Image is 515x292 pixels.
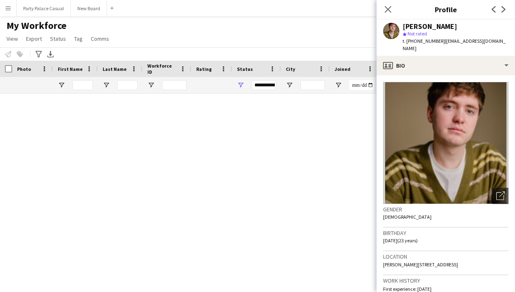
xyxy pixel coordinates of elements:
input: City Filter Input [300,80,325,90]
span: [DEMOGRAPHIC_DATA] [383,214,432,220]
input: Joined Filter Input [349,80,374,90]
app-action-btn: Export XLSX [46,49,55,59]
span: Rating [196,66,212,72]
button: Open Filter Menu [335,81,342,89]
span: Export [26,35,42,42]
button: Open Filter Menu [103,81,110,89]
h3: Location [383,253,508,260]
button: New Board [71,0,107,16]
span: Last Name [103,66,127,72]
span: [DATE] (23 years) [383,237,418,244]
input: First Name Filter Input [72,80,93,90]
span: Comms [91,35,109,42]
span: Photo [17,66,31,72]
span: Not rated [408,31,427,37]
a: Comms [88,33,112,44]
input: Workforce ID Filter Input [162,80,186,90]
div: Open photos pop-in [492,188,508,204]
button: Party Palace Casual [17,0,71,16]
span: | [EMAIL_ADDRESS][DOMAIN_NAME] [403,38,506,51]
button: Open Filter Menu [237,81,244,89]
a: Tag [71,33,86,44]
button: Open Filter Menu [286,81,293,89]
span: City [286,66,295,72]
h3: Work history [383,277,508,284]
app-action-btn: Advanced filters [34,49,44,59]
h3: Gender [383,206,508,213]
span: My Workforce [7,20,66,32]
span: [PERSON_NAME][STREET_ADDRESS] [383,261,458,268]
span: Joined [335,66,351,72]
button: Open Filter Menu [147,81,155,89]
span: First Name [58,66,83,72]
a: Status [47,33,69,44]
a: Export [23,33,45,44]
p: First experience: [DATE] [383,286,508,292]
span: View [7,35,18,42]
a: View [3,33,21,44]
span: t. [PHONE_NUMBER] [403,38,445,44]
span: Workforce ID [147,63,177,75]
span: Status [50,35,66,42]
input: Last Name Filter Input [117,80,138,90]
h3: Birthday [383,229,508,237]
div: [PERSON_NAME] [403,23,457,30]
span: Status [237,66,253,72]
div: Bio [377,56,515,75]
h3: Profile [377,4,515,15]
img: Crew avatar or photo [383,82,508,204]
button: Open Filter Menu [58,81,65,89]
span: Tag [74,35,83,42]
